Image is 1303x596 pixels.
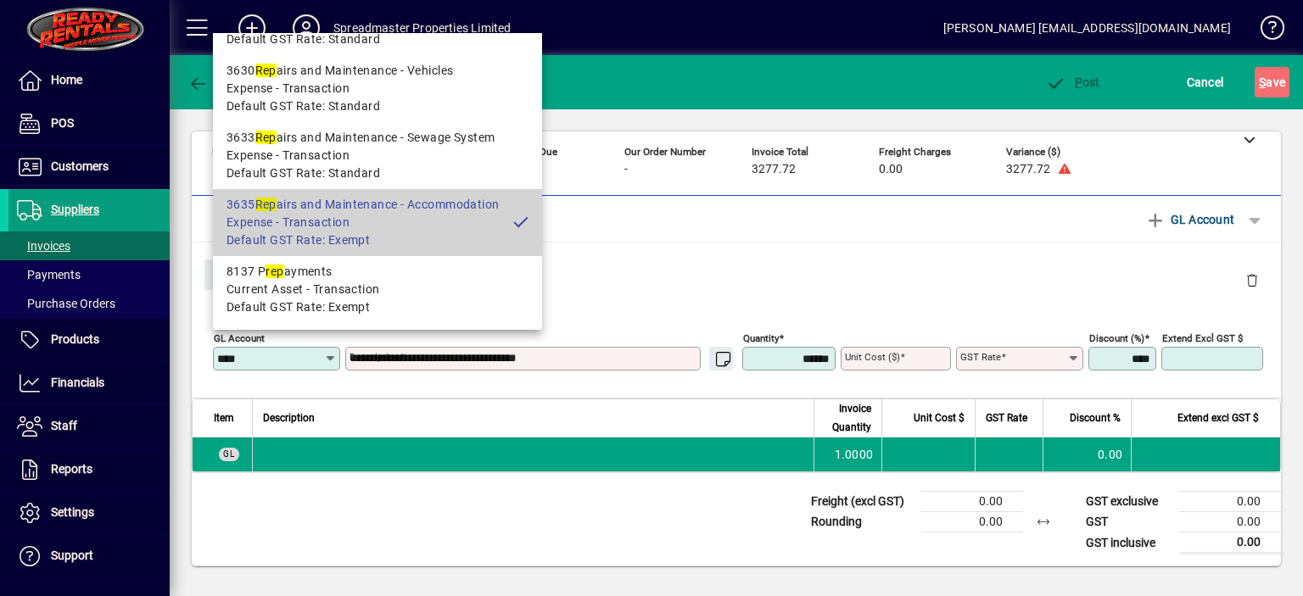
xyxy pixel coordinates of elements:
[1259,75,1266,89] span: S
[1179,512,1281,532] td: 0.00
[8,362,170,404] a: Financials
[204,259,262,290] button: Close
[1248,3,1282,58] a: Knowledge Base
[752,163,796,176] span: 3277.72
[8,146,170,188] a: Customers
[986,409,1027,427] span: GST Rate
[8,492,170,534] a: Settings
[845,351,900,363] mat-label: Unit Cost ($)
[8,260,170,289] a: Payments
[212,163,344,176] span: 1076 - JMH Construction
[17,297,115,310] span: Purchase Orders
[960,351,1001,363] mat-label: GST rate
[1187,69,1224,96] span: Cancel
[333,14,511,42] div: Spreadmaster Properties Limited
[879,163,903,176] span: 0.00
[447,77,468,88] span: NEW
[1179,492,1281,512] td: 0.00
[1070,409,1121,427] span: Discount %
[1255,67,1289,97] button: Save
[1077,512,1179,532] td: GST
[8,535,170,577] a: Support
[802,492,921,512] td: Freight (excl GST)
[51,376,104,389] span: Financials
[624,163,628,176] span: -
[1162,332,1243,344] mat-label: Extend excl GST $
[350,351,400,363] mat-label: Description
[170,67,263,97] app-page-header-button: Back
[51,505,94,519] span: Settings
[8,59,170,102] a: Home
[1232,272,1272,287] app-page-header-button: Delete
[1045,75,1100,89] span: ost
[8,103,170,145] a: POS
[214,332,265,344] mat-label: GL Account
[8,289,170,318] a: Purchase Orders
[187,75,244,89] span: Back
[8,231,170,260] a: Invoices
[279,13,333,43] button: Profile
[276,69,423,96] div: Supplier Invoice
[1179,532,1281,554] td: 0.00
[223,449,235,459] span: GL
[51,462,92,476] span: Reports
[1077,532,1179,554] td: GST inclusive
[914,409,965,427] span: Unit Cost $
[17,268,81,281] span: Payments
[1043,437,1131,471] td: 0.00
[1077,492,1179,512] td: GST exclusive
[1259,69,1285,96] span: ave
[51,73,82,86] span: Home
[921,512,1023,532] td: 0.00
[814,437,881,471] td: 1.0000
[8,448,170,491] a: Reports
[743,332,779,344] mat-label: Quantity
[1089,332,1144,344] mat-label: Discount (%)
[183,67,249,97] button: Back
[214,409,234,427] span: Item
[51,203,99,216] span: Suppliers
[943,14,1231,42] div: [PERSON_NAME] [EMAIL_ADDRESS][DOMAIN_NAME]
[51,419,77,432] span: Staff
[51,549,93,562] span: Support
[1006,163,1050,176] span: 3277.72
[802,512,921,532] td: Rounding
[921,492,1023,512] td: 0.00
[370,163,405,176] span: [DATE]
[8,405,170,448] a: Staff
[17,239,70,253] span: Invoices
[192,242,1281,304] div: Gl Account
[1075,75,1082,89] span: P
[211,261,255,289] span: Close
[225,13,279,43] button: Add
[1041,67,1104,97] button: Post
[825,399,871,437] span: Invoice Quantity
[263,409,315,427] span: Description
[200,266,266,281] app-page-header-button: Close
[1183,67,1228,97] button: Cancel
[1177,409,1259,427] span: Extend excl GST $
[497,163,532,176] span: [DATE]
[51,116,74,130] span: POS
[1232,259,1272,300] button: Delete
[51,159,109,173] span: Customers
[51,332,99,346] span: Products
[8,319,170,361] a: Products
